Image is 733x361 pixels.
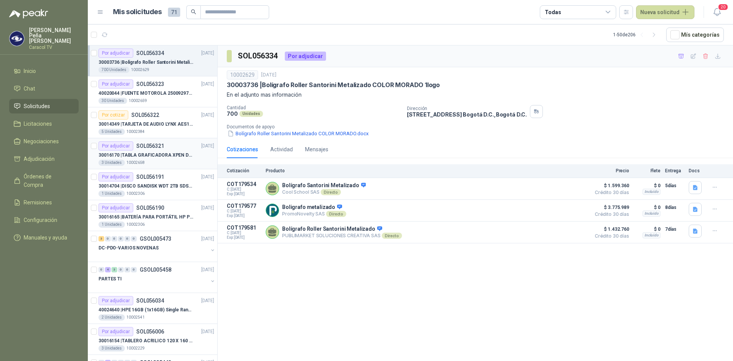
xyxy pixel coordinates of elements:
p: Precio [591,168,629,173]
a: Manuales y ayuda [9,230,79,245]
div: 0 [124,267,130,272]
div: 1 - 50 de 206 [613,29,660,41]
p: 10002229 [126,345,145,351]
p: [DATE] [201,297,214,304]
p: SOL056322 [131,112,159,118]
div: 0 [111,236,117,241]
p: [DATE] [261,71,276,79]
p: 7 días [665,225,684,234]
a: Por adjudicarSOL056321[DATE] 30016170 |TABLA GRAFICADORA XPEN DECO MINI 73 Unidades10002658 [88,138,217,169]
p: COT179534 [227,181,261,187]
h3: SOL056334 [238,50,279,62]
div: Directo [326,211,346,217]
div: 5 Unidades [98,129,125,135]
a: Remisiones [9,195,79,210]
p: [DATE] [201,142,214,150]
div: Por cotizar [98,110,128,120]
div: Por adjudicar [98,296,133,305]
p: SOL056321 [136,143,164,149]
p: $ 0 [634,181,660,190]
div: 700 Unidades [98,67,129,73]
p: SOL056006 [136,329,164,334]
p: [DATE] [201,328,214,335]
img: Logo peakr [9,9,48,18]
a: 3 0 0 0 0 0 GSOL005473[DATE] DC-PDO-VARIOS NOVENAS [98,234,216,259]
img: Company Logo [266,204,279,217]
h1: Mis solicitudes [113,6,162,18]
div: Por adjudicar [98,79,133,89]
p: PUBLIMARKET SOLUCIONES CREATIVA SAS [282,233,402,239]
p: 10002306 [126,222,145,228]
p: Bolígrafo Roller Santorini Metalizado [282,226,402,233]
p: 8 días [665,203,684,212]
div: 4 [105,267,111,272]
p: Cool School SAS [282,189,366,195]
span: C: [DATE] [227,187,261,192]
span: C: [DATE] [227,231,261,235]
div: Por adjudicar [98,49,133,58]
p: Dirección [407,106,527,111]
span: Remisiones [24,198,52,207]
span: Exp: [DATE] [227,192,261,196]
p: [STREET_ADDRESS] Bogotá D.C. , Bogotá D.C. [407,111,527,118]
p: Cotización [227,168,261,173]
button: Mís categorías [666,28,724,42]
p: 10002659 [129,98,147,104]
span: Exp: [DATE] [227,235,261,240]
span: Configuración [24,216,57,224]
div: 2 Unidades [98,314,125,321]
div: Por adjudicar [98,203,133,212]
p: 30014349 | TARJETA DE AUDIO LYNX AES16E AES/EBU PCI [98,121,194,128]
p: 40024640 | HPE 16GB (1x16GB) Single Rank x4 DDR4-2400 [98,306,194,314]
span: 71 [168,8,180,17]
p: PARTES TI [98,275,122,283]
div: Unidades [239,111,263,117]
p: 700 [227,110,238,117]
div: 0 [131,267,137,272]
p: [DATE] [201,50,214,57]
a: Configuración [9,213,79,227]
span: Negociaciones [24,137,59,146]
a: Adjudicación [9,152,79,166]
span: Chat [24,84,35,93]
p: [DATE] [201,112,214,119]
div: 10002629 [227,70,258,79]
p: 30003736 | Bolígrafo Roller Santorini Metalizado COLOR MORADO 1logo [227,81,440,89]
div: Directo [321,189,341,195]
div: Todas [545,8,561,16]
p: 30014704 | DISCO SANDISK WDT 2TB SDSSDE61-2T00-G25 BATERÍA PARA PORTÁTIL HP PROBOOK 430 G8 [98,183,194,190]
p: DC-PDO-VARIOS NOVENAS [98,244,158,252]
a: Por cotizarSOL056322[DATE] 30014349 |TARJETA DE AUDIO LYNX AES16E AES/EBU PCI5 Unidades10002384 [88,107,217,138]
p: [DATE] [201,204,214,212]
span: $ 1.599.360 [591,181,629,190]
span: Inicio [24,67,36,75]
div: 0 [98,267,104,272]
p: $ 0 [634,225,660,234]
a: Órdenes de Compra [9,169,79,192]
div: Actividad [270,145,293,154]
div: 3 [111,267,117,272]
div: Por adjudicar [98,172,133,181]
span: C: [DATE] [227,209,261,214]
img: Company Logo [10,31,24,46]
button: 20 [710,5,724,19]
div: 1 Unidades [98,222,125,228]
p: 10002306 [126,191,145,197]
div: Mensajes [305,145,328,154]
span: Licitaciones [24,120,52,128]
p: SOL056323 [136,81,164,87]
button: Bolígrafo Roller Santorini Metalizado COLOR MORADO.docx [227,130,370,138]
p: [PERSON_NAME] Peña [PERSON_NAME] [29,28,79,44]
p: Cantidad [227,105,401,110]
div: 1 Unidades [98,191,125,197]
p: Caracol TV [29,45,79,50]
span: Crédito 30 días [591,234,629,238]
a: Por adjudicarSOL056191[DATE] 30014704 |DISCO SANDISK WDT 2TB SDSSDE61-2T00-G25 BATERÍA PARA PORTÁ... [88,169,217,200]
p: En el adjunto mas información [227,91,724,99]
span: Solicitudes [24,102,50,110]
span: Crédito 30 días [591,190,629,195]
p: Docs [689,168,704,173]
p: Documentos de apoyo [227,124,730,130]
p: Producto [266,168,586,173]
span: Órdenes de Compra [24,172,71,189]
